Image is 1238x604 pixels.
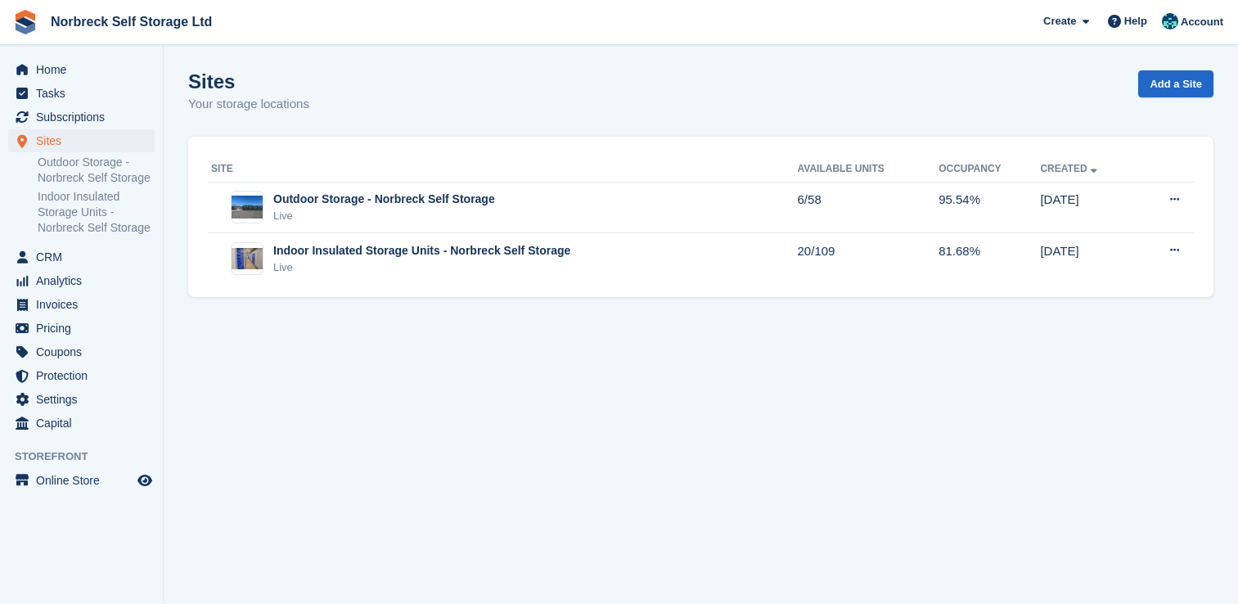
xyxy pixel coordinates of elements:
span: Storefront [15,448,163,465]
th: Site [208,156,798,183]
a: menu [8,106,155,128]
a: menu [8,469,155,492]
span: Online Store [36,469,134,492]
a: Preview store [135,471,155,490]
span: Analytics [36,269,134,292]
a: menu [8,412,155,435]
span: Subscriptions [36,106,134,128]
div: Live [273,259,570,276]
span: Help [1124,13,1147,29]
a: menu [8,129,155,152]
a: menu [8,82,155,105]
a: menu [8,246,155,268]
a: menu [8,317,155,340]
span: Protection [36,364,134,387]
p: Your storage locations [188,95,309,114]
div: Live [273,208,495,224]
a: menu [8,293,155,316]
td: [DATE] [1040,182,1137,233]
a: menu [8,58,155,81]
a: menu [8,364,155,387]
td: [DATE] [1040,233,1137,284]
img: Image of Indoor Insulated Storage Units - Norbreck Self Storage site [232,248,263,269]
img: Image of Outdoor Storage - Norbreck Self Storage site [232,196,263,219]
span: Create [1043,13,1076,29]
span: Coupons [36,340,134,363]
span: Invoices [36,293,134,316]
span: Home [36,58,134,81]
h1: Sites [188,70,309,92]
th: Occupancy [939,156,1040,183]
th: Available Units [798,156,939,183]
td: 20/109 [798,233,939,284]
a: Created [1040,163,1100,174]
td: 95.54% [939,182,1040,233]
span: Settings [36,388,134,411]
a: menu [8,269,155,292]
a: Norbreck Self Storage Ltd [44,8,218,35]
img: Sally King [1162,13,1178,29]
span: CRM [36,246,134,268]
img: stora-icon-8386f47178a22dfd0bd8f6a31ec36ba5ce8667c1dd55bd0f319d3a0aa187defe.svg [13,10,38,34]
span: Sites [36,129,134,152]
a: Indoor Insulated Storage Units - Norbreck Self Storage [38,189,155,236]
span: Capital [36,412,134,435]
span: Tasks [36,82,134,105]
td: 81.68% [939,233,1040,284]
span: Account [1181,14,1223,30]
a: menu [8,388,155,411]
span: Pricing [36,317,134,340]
td: 6/58 [798,182,939,233]
div: Indoor Insulated Storage Units - Norbreck Self Storage [273,242,570,259]
a: menu [8,340,155,363]
div: Outdoor Storage - Norbreck Self Storage [273,191,495,208]
a: Add a Site [1138,70,1213,97]
a: Outdoor Storage - Norbreck Self Storage [38,155,155,186]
